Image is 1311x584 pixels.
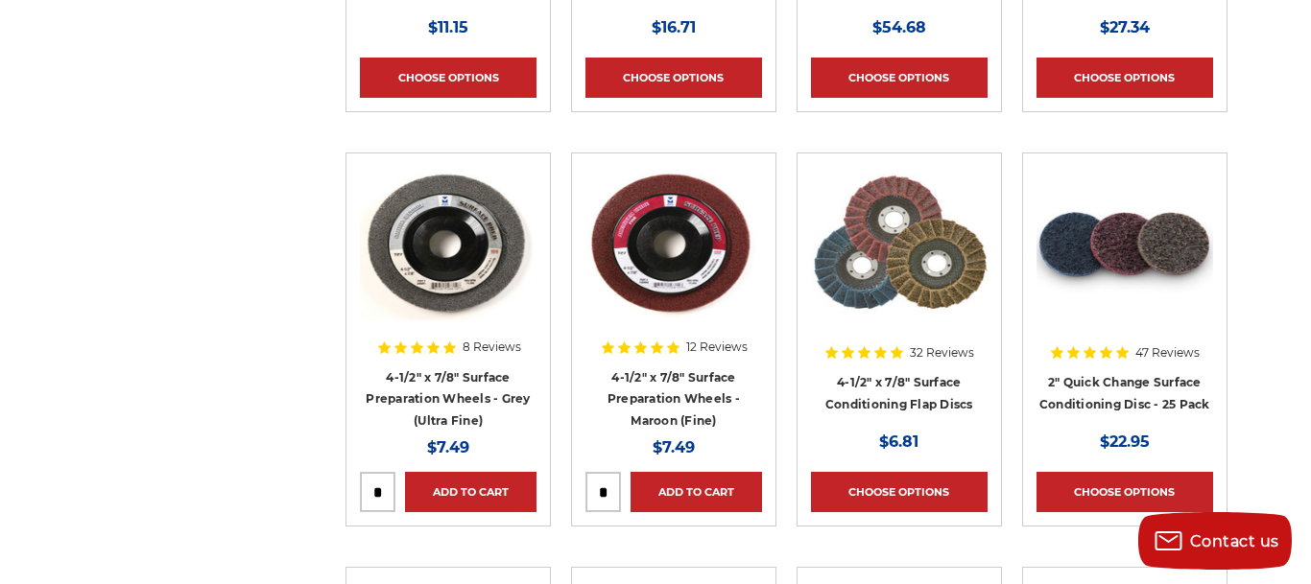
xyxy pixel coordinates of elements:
img: Scotch brite flap discs [811,167,988,320]
a: Gray Surface Prep Disc [360,167,536,399]
a: Choose Options [811,58,988,98]
a: Maroon Surface Prep Disc [585,167,762,399]
span: $54.68 [872,18,926,36]
span: $7.49 [653,438,695,456]
span: $6.81 [879,432,918,451]
a: Black Hawk Abrasives 2 inch quick change disc for surface preparation on metals [1037,167,1213,399]
a: 2" Quick Change Surface Conditioning Disc - 25 Pack [1039,375,1210,411]
span: $27.34 [1100,18,1150,36]
a: Add to Cart [405,472,536,512]
a: Choose Options [1037,472,1213,512]
a: Choose Options [585,58,762,98]
a: 4-1/2" x 7/8" Surface Conditioning Flap Discs [825,375,973,411]
span: Contact us [1190,532,1279,550]
span: $11.15 [428,18,468,36]
img: Maroon Surface Prep Disc [585,167,762,320]
a: Add to Cart [631,472,762,512]
span: $7.49 [427,438,469,456]
button: Contact us [1138,512,1292,570]
a: 4-1/2" x 7/8" Surface Preparation Wheels - Maroon (Fine) [608,370,740,428]
img: Gray Surface Prep Disc [360,167,536,320]
a: Choose Options [360,58,536,98]
a: Choose Options [811,472,988,512]
img: Black Hawk Abrasives 2 inch quick change disc for surface preparation on metals [1037,167,1213,320]
span: $22.95 [1100,432,1150,451]
a: Choose Options [1037,58,1213,98]
a: Scotch brite flap discs [811,167,988,399]
span: $16.71 [652,18,696,36]
a: 4-1/2" x 7/8" Surface Preparation Wheels - Grey (Ultra Fine) [366,370,530,428]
